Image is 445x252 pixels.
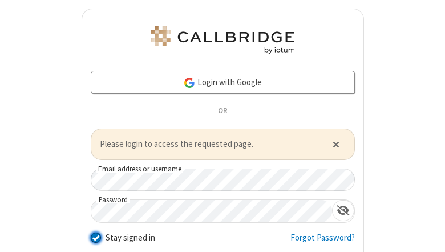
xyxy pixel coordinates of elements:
label: Stay signed in [106,231,155,245]
a: Login with Google [91,71,355,94]
div: Show password [332,200,354,221]
button: Close alert [326,135,345,153]
input: Email address or username [91,169,355,191]
img: google-icon.png [183,77,196,89]
span: Please login to access the requested page. [100,138,318,151]
img: Astra [148,26,297,54]
input: Password [91,200,332,222]
span: OR [213,103,232,119]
